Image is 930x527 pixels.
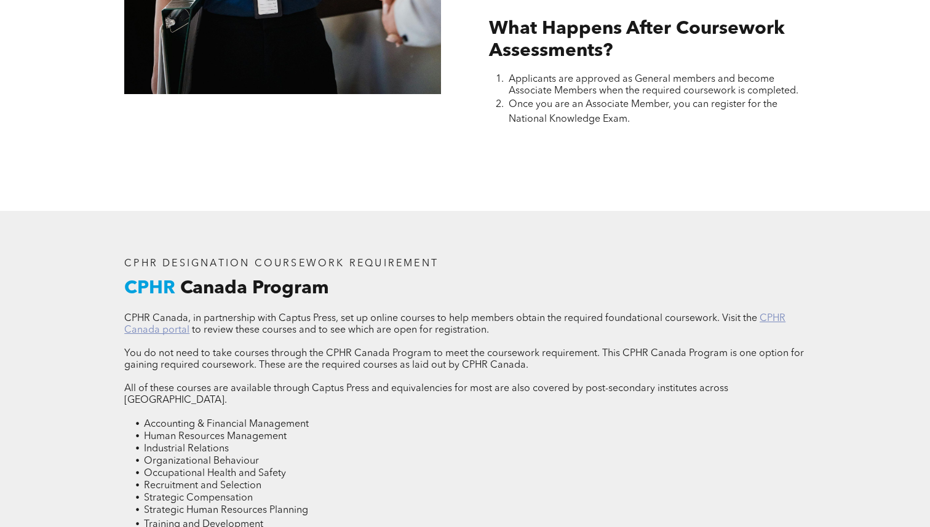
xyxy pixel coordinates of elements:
[144,481,261,491] span: Recruitment and Selection
[144,432,287,442] span: Human Resources Management
[489,20,785,60] span: What Happens After Coursework Assessments?
[124,314,757,323] span: CPHR Canada, in partnership with Captus Press, set up online courses to help members obtain the r...
[509,74,798,96] span: Applicants are approved as General members and become Associate Members when the required coursew...
[192,325,489,335] span: to review these courses and to see which are open for registration.
[144,505,308,515] span: Strategic Human Resources Planning
[144,469,286,478] span: Occupational Health and Safety
[144,419,309,429] span: Accounting & Financial Management
[124,384,728,405] span: All of these courses are available through Captus Press and equivalencies for most are also cover...
[124,259,439,269] span: CPHR DESIGNATION COURSEWORK REQUIREMENT
[144,493,253,503] span: Strategic Compensation
[144,456,259,466] span: Organizational Behaviour
[124,279,175,298] span: CPHR
[180,279,329,298] span: Canada Program
[124,314,785,335] a: CPHR Canada portal
[144,444,229,454] span: Industrial Relations
[124,349,804,370] span: You do not need to take courses through the CPHR Canada Program to meet the coursework requiremen...
[509,100,777,124] span: Once you are an Associate Member, you can register for the National Knowledge Exam.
